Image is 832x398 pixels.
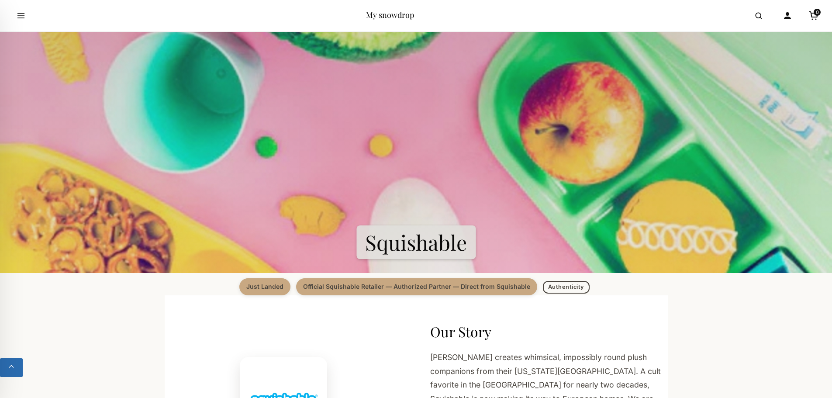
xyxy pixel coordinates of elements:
span: Just Landed [239,278,290,295]
a: Authenticity [543,281,590,294]
span: 0 [814,9,821,16]
button: Open menu [9,3,33,28]
div: Brand authenticity and status [165,278,668,295]
a: Account [778,6,797,25]
a: Cart [804,6,823,25]
h2: Our Story [430,323,668,340]
a: My snowdrop [366,10,414,20]
span: Official Squishable Retailer — Authorized Partner — Direct from Squishable [296,278,537,295]
button: Open search [746,3,771,28]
